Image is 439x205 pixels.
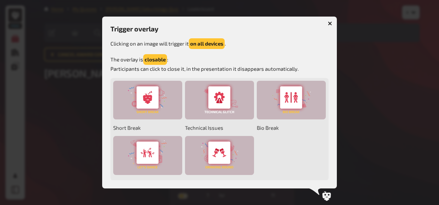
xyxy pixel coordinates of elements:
[257,81,326,120] div: Bio Break
[110,38,329,49] p: Clicking on an image will trigger it .
[185,122,254,133] span: Technical Issues
[113,178,182,189] span: Dancing Time
[185,136,254,175] div: Drink Break
[143,54,167,65] button: closable
[110,25,329,33] h3: Trigger overlay
[185,178,254,189] span: Drink Break
[113,81,182,120] div: Short Break
[113,122,182,133] span: Short Break
[189,38,225,49] button: on all devices
[185,81,254,120] div: Technical Issues
[110,54,329,73] p: The overlay is : Participants can click to close it, in the presentation it disappears automatica...
[257,122,326,133] span: Bio Break
[113,136,182,175] div: Dancing Time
